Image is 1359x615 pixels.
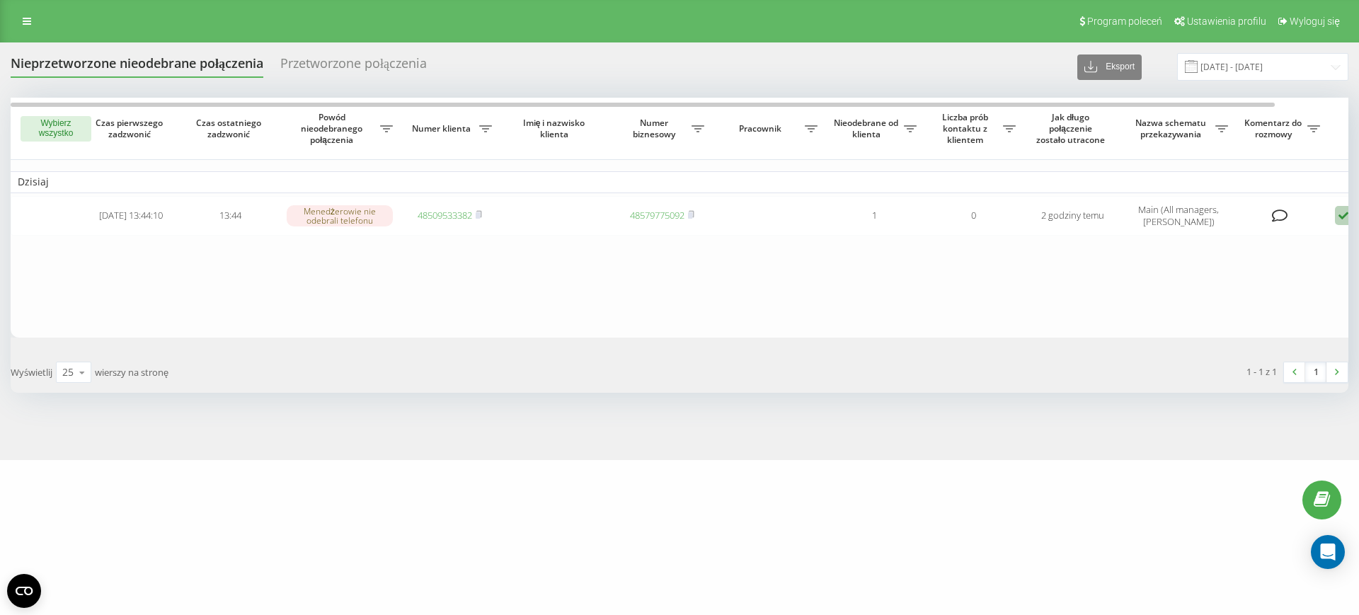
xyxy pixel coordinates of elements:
td: 13:44 [180,196,280,236]
button: Wybierz wszystko [21,116,91,142]
span: Nieodebrane od klienta [832,117,904,139]
span: Czas pierwszego zadzwonić [93,117,169,139]
td: Main (All managers, [PERSON_NAME]) [1122,196,1235,236]
span: Wyloguj się [1290,16,1340,27]
button: Eksport [1077,54,1142,80]
td: 1 [825,196,924,236]
span: Jak długo połączenie zostało utracone [1034,112,1111,145]
div: 1 - 1 z 1 [1246,364,1277,379]
span: Imię i nazwisko klienta [511,117,600,139]
div: Nieprzetworzone nieodebrane połączenia [11,56,263,78]
span: Program poleceń [1087,16,1162,27]
button: Open CMP widget [7,574,41,608]
a: 48509533382 [418,209,472,222]
td: 2 godziny temu [1023,196,1122,236]
span: Powód nieodebranego połączenia [287,112,380,145]
span: Czas ostatniego zadzwonić [192,117,268,139]
a: 48579775092 [630,209,684,222]
span: Ustawienia profilu [1187,16,1266,27]
div: Menedżerowie nie odebrali telefonu [287,205,393,226]
a: 1 [1305,362,1326,382]
div: Przetworzone połączenia [280,56,427,78]
div: 25 [62,365,74,379]
span: Numer klienta [407,123,479,134]
span: wierszy na stronę [95,366,168,379]
span: Pracownik [718,123,805,134]
span: Komentarz do rozmowy [1242,117,1307,139]
span: Liczba prób kontaktu z klientem [931,112,1003,145]
td: 0 [924,196,1023,236]
span: Wyświetlij [11,366,52,379]
div: Open Intercom Messenger [1311,535,1345,569]
span: Nazwa schematu przekazywania [1129,117,1215,139]
td: [DATE] 13:44:10 [81,196,180,236]
span: Numer biznesowy [619,117,692,139]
